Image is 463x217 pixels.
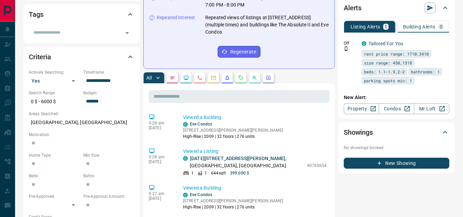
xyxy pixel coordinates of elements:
[29,49,134,65] div: Criteria
[183,114,327,121] p: Viewed a Building
[344,127,373,138] h2: Showings
[364,77,412,84] span: parking spots min: 1
[29,51,51,62] h2: Criteria
[83,69,134,75] p: Timeframe:
[190,156,285,161] a: [DATE][STREET_ADDRESS][PERSON_NAME]
[344,94,449,101] p: New Alert:
[149,191,173,196] p: 9:27 am
[183,148,327,155] p: Viewed a Listing
[29,173,80,179] p: Beds:
[29,132,134,138] p: Motivation:
[29,69,80,75] p: Actively Searching:
[183,156,188,161] div: condos.ca
[252,75,257,81] svg: Opportunities
[122,28,132,38] button: Open
[183,75,189,81] svg: Lead Browsing Activity
[344,103,379,114] a: Property
[364,68,405,75] span: beds: 1.1-1.9,2-2
[344,124,449,141] div: Showings
[29,96,80,107] p: 0 $ - 6000 $
[149,125,173,130] p: [DATE]
[211,75,216,81] svg: Emails
[385,24,387,29] p: 1
[29,75,80,86] div: Yes
[344,40,357,46] p: Off
[364,59,412,66] span: size range: 450,1318
[170,75,175,81] svg: Notes
[149,159,173,164] p: [DATE]
[224,75,230,81] svg: Listing Alerts
[146,75,152,80] p: All
[149,196,173,201] p: [DATE]
[230,170,249,176] p: 399.000 $
[83,90,134,96] p: Budget:
[29,90,80,96] p: Search Range:
[344,158,449,169] button: New Showing
[149,121,173,125] p: 9:28 am
[440,24,442,29] p: 0
[362,41,366,46] div: condos.ca
[197,75,203,81] svg: Calls
[190,192,212,197] a: Eve Condos
[414,103,449,114] a: Mr.Loft
[379,103,414,114] a: Condos
[364,50,429,57] span: rent price range: 1710,3410
[218,46,260,58] button: Regenerate
[307,162,327,169] p: 40760654
[183,198,283,204] p: [STREET_ADDRESS][PERSON_NAME][PERSON_NAME]
[183,133,283,140] p: High-Rise | 2009 | 32 floors | 276 units
[183,122,188,127] div: condos.ca
[83,193,134,200] p: Pre-Approval Amount:
[157,14,195,21] p: Repeated Interest
[190,155,304,169] p: , [GEOGRAPHIC_DATA], [GEOGRAPHIC_DATA]
[83,152,134,158] p: Min Size:
[29,193,80,200] p: Pre-Approved:
[403,24,436,29] p: Building Alerts
[183,127,283,133] p: [STREET_ADDRESS][PERSON_NAME][PERSON_NAME]
[29,117,134,128] p: [GEOGRAPHIC_DATA], [GEOGRAPHIC_DATA]
[411,68,440,75] span: bathrooms: 1
[29,6,134,23] div: Tags
[183,193,188,197] div: condos.ca
[29,152,80,158] p: Home Type:
[344,46,349,51] svg: Push Notification Only
[205,14,329,36] p: Repeated views of listings at [STREET_ADDRESS] (multiple times) and buildings like The Absolute I...
[29,111,134,117] p: Areas Searched:
[351,24,380,29] p: Listing Alerts
[238,75,244,81] svg: Requests
[205,170,207,176] p: 1
[183,184,327,192] p: Viewed a Building
[191,170,194,176] p: 1
[344,2,362,13] h2: Alerts
[211,170,226,176] p: 644 sqft
[344,145,449,151] p: No showings booked
[266,75,271,81] svg: Agent Actions
[29,9,43,20] h2: Tags
[190,122,212,126] a: Eve Condos
[149,155,173,159] p: 9:28 am
[83,173,134,179] p: Baths:
[368,41,403,46] a: Tailored For You
[183,204,283,210] p: High-Rise | 2009 | 32 floors | 276 units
